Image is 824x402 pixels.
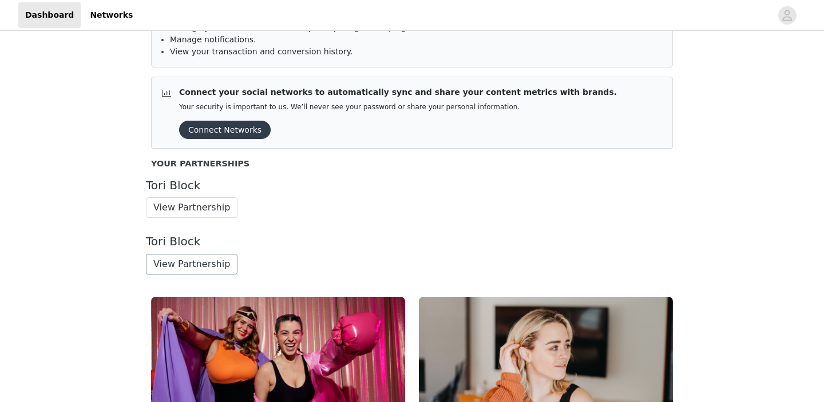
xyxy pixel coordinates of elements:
[146,179,678,192] div: Tori Block
[83,2,140,28] a: Networks
[179,86,617,98] p: Connect your social networks to automatically sync and share your content metrics with brands.
[170,47,352,56] span: View your transaction and conversion history.
[146,197,237,218] button: View Partnership
[782,6,793,25] div: avatar
[146,235,678,248] div: Tori Block
[170,35,256,44] span: Manage notifications.
[18,2,81,28] a: Dashboard
[179,121,271,139] button: Connect Networks
[151,158,673,170] div: Your Partnerships
[179,103,617,112] p: Your security is important to us. We’ll never see your password or share your personal information.
[146,254,237,274] button: View Partnership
